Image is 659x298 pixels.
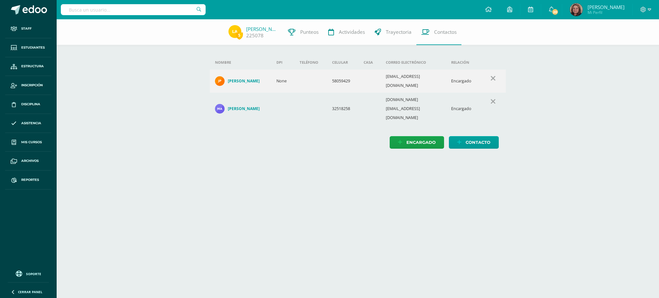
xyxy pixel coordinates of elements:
[5,133,51,152] a: Mis cursos
[5,95,51,114] a: Disciplina
[228,106,260,111] h4: [PERSON_NAME]
[5,171,51,190] a: Reportes
[386,29,412,35] span: Trayectoria
[327,93,359,125] td: 32518258
[381,55,446,70] th: Correo electrónico
[381,70,446,93] td: [EMAIL_ADDRESS][DOMAIN_NAME]
[446,93,480,125] td: Encargado
[8,269,49,278] a: Soporte
[271,70,294,93] td: None
[5,38,51,57] a: Estudiantes
[215,76,225,86] img: 102de6e9ec345c02e6a1cb500679f28b.png
[283,19,323,45] a: Punteos
[21,158,39,163] span: Archivos
[358,55,380,70] th: Casa
[416,19,461,45] a: Contactos
[21,64,44,69] span: Estructura
[21,102,40,107] span: Disciplina
[228,79,260,84] h4: [PERSON_NAME]
[294,55,327,70] th: Teléfono
[21,177,39,182] span: Reportes
[61,4,206,15] input: Busca un usuario...
[246,32,264,39] a: 225078
[21,26,32,31] span: Staff
[228,25,241,38] img: b9a0b9ce8e8722728ad9144c3589eca4.png
[215,104,266,114] a: [PERSON_NAME]
[21,121,41,126] span: Asistencia
[5,76,51,95] a: Inscripción
[246,26,278,32] a: [PERSON_NAME]
[339,29,365,35] span: Actividades
[588,10,625,15] span: Mi Perfil
[5,19,51,38] a: Staff
[446,55,480,70] th: Relación
[5,57,51,76] a: Estructura
[210,55,272,70] th: Nombre
[21,83,43,88] span: Inscripción
[215,104,225,114] img: 674a8dc6e0d6c51f0d233def7b616bbe.png
[327,55,359,70] th: Celular
[449,136,499,149] a: Contacto
[466,136,490,148] span: Contacto
[406,136,436,148] span: Encargado
[588,4,625,10] span: [PERSON_NAME]
[552,8,559,15] span: 20
[390,136,444,149] a: Encargado
[370,19,416,45] a: Trayectoria
[236,31,243,39] span: 5
[5,114,51,133] a: Asistencia
[300,29,319,35] span: Punteos
[21,140,42,145] span: Mis cursos
[327,70,359,93] td: 58059429
[323,19,370,45] a: Actividades
[18,290,42,294] span: Cerrar panel
[5,152,51,171] a: Archivos
[446,70,480,93] td: Encargado
[570,3,583,16] img: b20be52476d037d2dd4fed11a7a31884.png
[434,29,457,35] span: Contactos
[21,45,45,50] span: Estudiantes
[271,55,294,70] th: DPI
[215,76,266,86] a: [PERSON_NAME]
[26,272,41,276] span: Soporte
[381,93,446,125] td: [DOMAIN_NAME][EMAIL_ADDRESS][DOMAIN_NAME]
